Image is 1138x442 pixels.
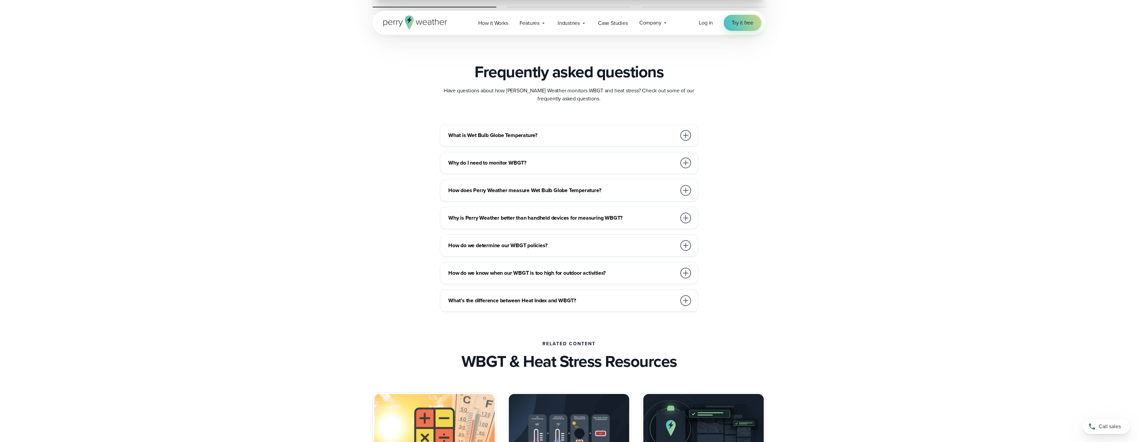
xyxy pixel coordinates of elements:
[478,19,508,27] span: How it Works
[1083,419,1130,434] a: Call sales
[542,341,596,347] h2: Related Content
[448,241,676,250] h3: How do we determine our WBGT policies?
[558,19,580,27] span: Industries
[475,62,663,81] h2: Frequently asked questions
[461,352,677,371] h3: WBGT & Heat Stress Resources
[699,19,713,27] a: Log in
[448,214,676,222] h3: Why is Perry Weather better than handheld devices for measuring WBGT?
[732,19,753,27] span: Try it free
[639,19,661,27] span: Company
[448,269,676,277] h3: How do we know when our WBGT is too high for outdoor activities?
[448,159,676,167] h3: Why do I need to monitor WBGT?
[434,87,704,103] p: Have questions about how [PERSON_NAME] Weather monitors WBGT and heat stress? Check out some of o...
[724,15,761,31] a: Try it free
[448,131,676,139] h3: What is Wet Bulb Globe Temperature?
[448,186,676,194] h3: How does Perry Weather measure Wet Bulb Globe Temperature?
[598,19,628,27] span: Case Studies
[472,16,514,30] a: How it Works
[592,16,634,30] a: Case Studies
[1099,423,1121,431] span: Call sales
[448,297,676,305] h3: What’s the difference between Heat Index and WBGT?
[520,19,539,27] span: Features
